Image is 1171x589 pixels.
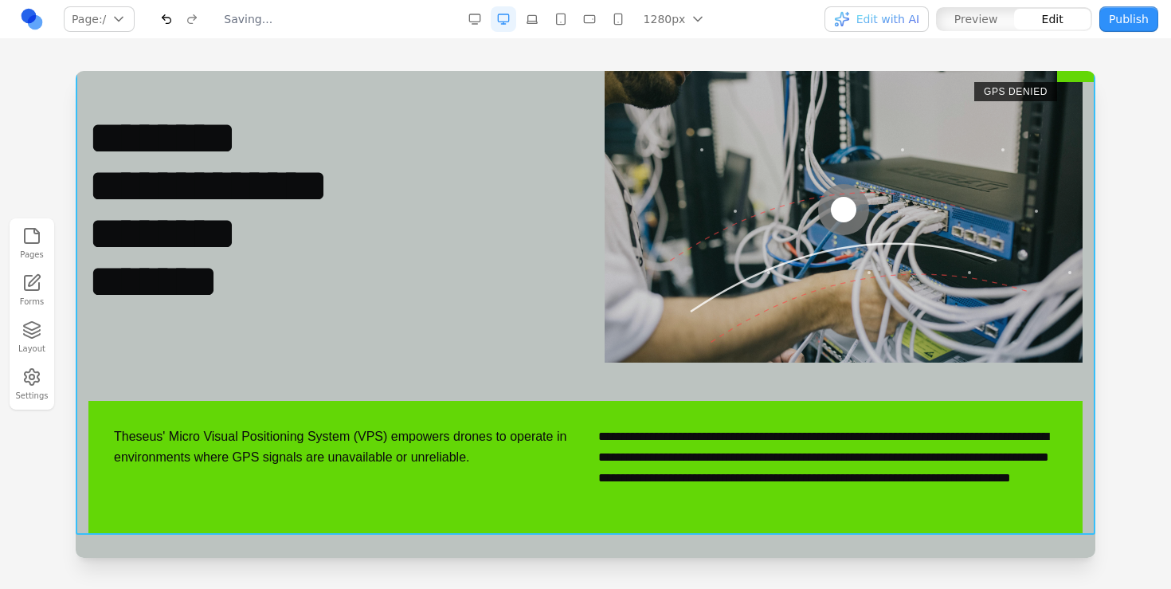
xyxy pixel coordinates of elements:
[14,317,49,358] button: Layout
[856,11,919,27] span: Edit with AI
[14,364,49,405] button: Settings
[1099,6,1158,32] button: Publish
[14,270,49,311] a: Forms
[491,6,516,32] button: Desktop
[462,6,488,32] button: Desktop Wide
[634,6,716,32] button: 1280px
[954,11,998,27] span: Preview
[1042,11,1063,27] span: Edit
[14,223,49,264] button: Pages
[824,6,929,32] button: Edit with AI
[76,71,1095,558] iframe: Preview
[224,11,272,27] div: Saving...
[548,6,574,32] button: Tablet
[64,6,135,32] button: Page:/
[519,6,545,32] button: Laptop
[577,6,602,32] button: Mobile Landscape
[605,6,631,32] button: Mobile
